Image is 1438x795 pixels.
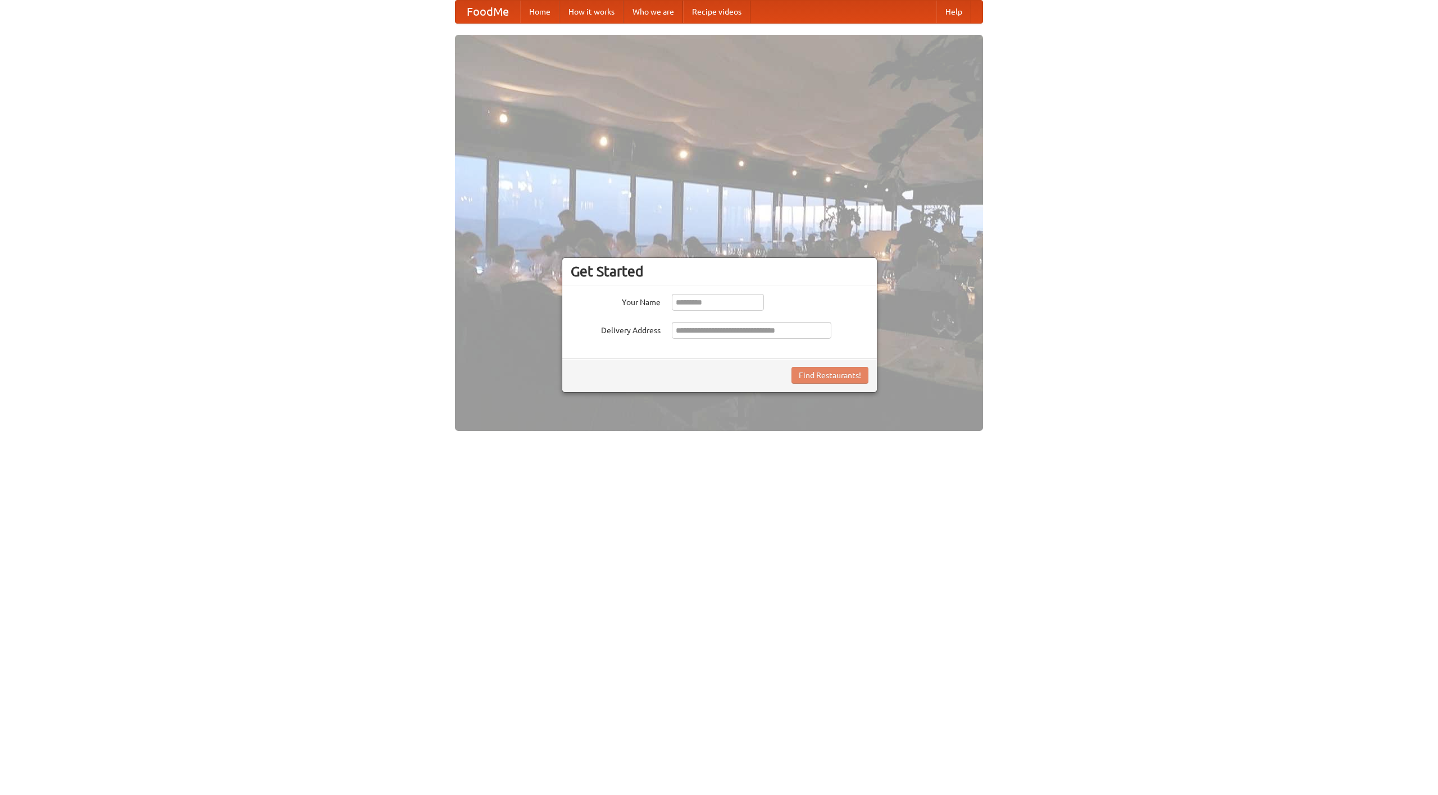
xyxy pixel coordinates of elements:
a: Help [936,1,971,23]
h3: Get Started [571,263,868,280]
button: Find Restaurants! [791,367,868,384]
a: Recipe videos [683,1,750,23]
a: How it works [559,1,624,23]
label: Your Name [571,294,661,308]
label: Delivery Address [571,322,661,336]
a: FoodMe [456,1,520,23]
a: Who we are [624,1,683,23]
a: Home [520,1,559,23]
